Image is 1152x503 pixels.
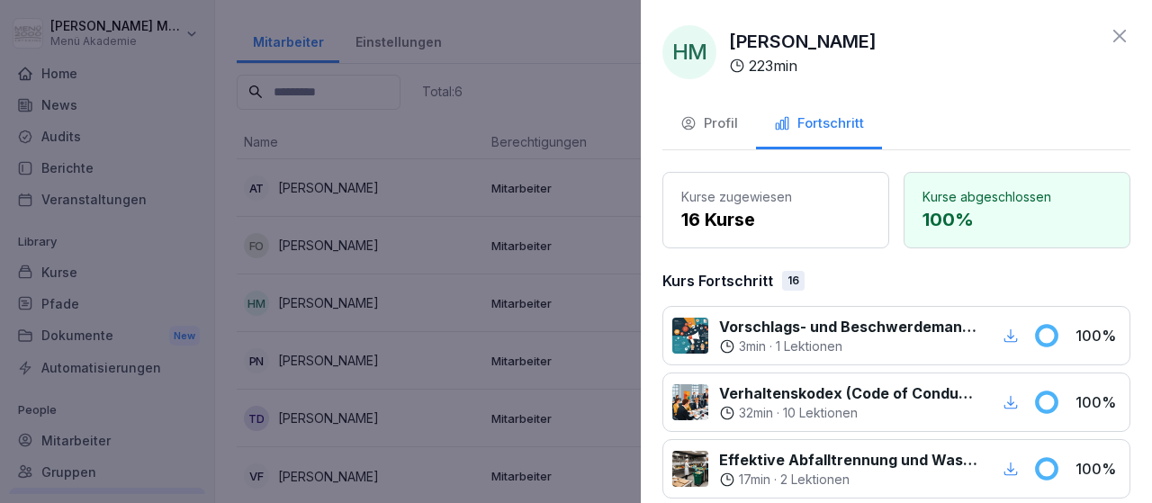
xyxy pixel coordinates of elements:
div: · [719,471,977,489]
p: [PERSON_NAME] [729,28,877,55]
button: Fortschritt [756,101,882,149]
p: 2 Lektionen [780,471,850,489]
div: · [719,404,977,422]
p: 3 min [739,337,766,355]
p: 32 min [739,404,773,422]
button: Profil [662,101,756,149]
p: 100 % [1075,458,1120,480]
p: 10 Lektionen [783,404,858,422]
div: 16 [782,271,805,291]
p: Effektive Abfalltrennung und Wastemanagement im Catering [719,449,977,471]
p: 16 Kurse [681,206,870,233]
div: Fortschritt [774,113,864,134]
p: Kurse zugewiesen [681,187,870,206]
p: Kurse abgeschlossen [922,187,1111,206]
div: HM [662,25,716,79]
div: · [719,337,977,355]
p: 17 min [739,471,770,489]
p: Vorschlags- und Beschwerdemanagement bei Menü 2000 [719,316,977,337]
p: Kurs Fortschritt [662,270,773,292]
p: 100 % [1075,391,1120,413]
p: 223 min [749,55,797,76]
div: Profil [680,113,738,134]
p: 100 % [922,206,1111,233]
p: Verhaltenskodex (Code of Conduct) Menü 2000 [719,382,977,404]
p: 100 % [1075,325,1120,346]
p: 1 Lektionen [776,337,842,355]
